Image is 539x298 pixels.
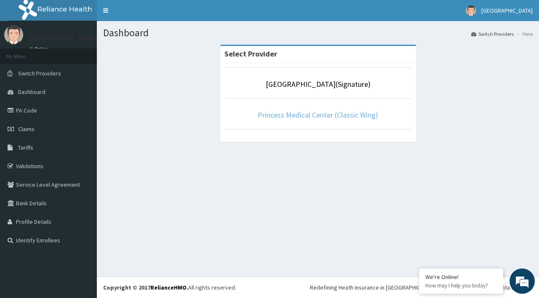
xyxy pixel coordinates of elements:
div: We're Online! [425,273,497,281]
span: [GEOGRAPHIC_DATA] [481,7,533,14]
h1: Dashboard [103,27,533,38]
img: User Image [466,5,476,16]
a: Princess Medical Center (Classic Wing) [258,110,378,120]
p: [GEOGRAPHIC_DATA] [29,34,99,42]
strong: Copyright © 2017 . [103,284,188,291]
span: Claims [18,125,35,133]
a: RelianceHMO [150,284,187,291]
a: Online [29,46,50,52]
span: Tariffs [18,144,33,151]
p: How may I help you today? [425,282,497,289]
span: Switch Providers [18,70,61,77]
strong: Select Provider [224,49,277,59]
li: Here [515,30,533,38]
a: [GEOGRAPHIC_DATA](Signature) [266,79,371,89]
a: Switch Providers [471,30,514,38]
img: User Image [4,25,23,44]
footer: All rights reserved. [97,277,539,298]
span: Dashboard [18,88,45,96]
div: Redefining Heath Insurance in [GEOGRAPHIC_DATA] using Telemedicine and Data Science! [310,283,533,292]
